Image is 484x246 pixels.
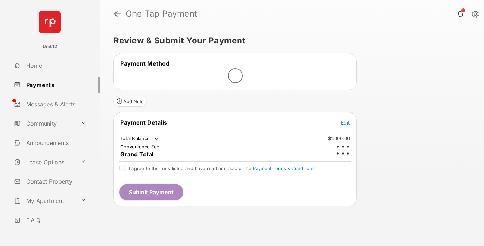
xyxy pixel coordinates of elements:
[119,184,183,200] button: Submit Payment
[129,166,315,171] span: I agree to the fees listed and have read and accept the
[328,135,350,141] td: $1,000.00
[253,166,315,171] button: I agree to the fees listed and have read and accept the
[11,173,100,190] a: Contact Property
[120,144,160,150] td: Convenience Fee
[120,151,154,158] span: Grand Total
[11,193,78,209] a: My Apartment
[125,10,197,18] strong: One Tap Payment
[11,77,100,93] a: Payments
[341,120,350,126] span: Edit
[11,96,100,112] a: Messages & Alerts
[113,37,465,45] h5: Review & Submit Your Payment
[11,135,100,151] a: Announcements
[120,119,167,126] span: Payment Details
[11,212,100,228] a: F.A.Q.
[341,119,350,126] button: Edit
[11,57,100,74] a: Home
[11,154,78,170] a: Lease Options
[43,43,57,50] p: Unit12
[120,135,160,142] td: Total Balance
[113,96,147,107] button: Add Note
[11,115,78,132] a: Community
[39,11,61,33] img: svg+xml;base64,PHN2ZyB4bWxucz0iaHR0cDovL3d3dy53My5vcmcvMjAwMC9zdmciIHdpZHRoPSI2NCIgaGVpZ2h0PSI2NC...
[120,60,169,67] span: Payment Method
